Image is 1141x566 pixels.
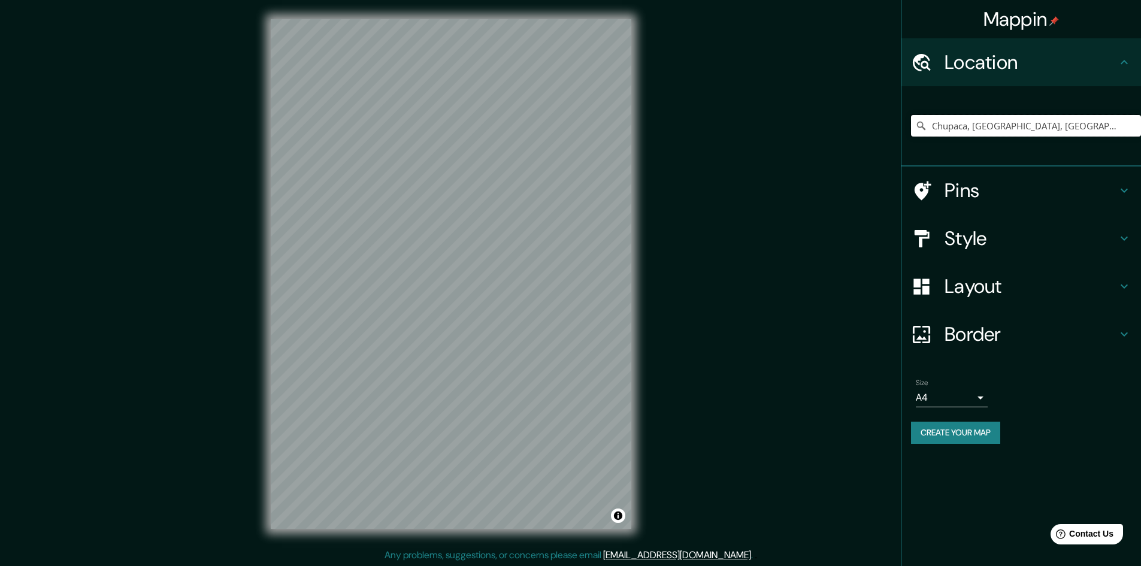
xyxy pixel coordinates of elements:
canvas: Map [271,19,631,529]
button: Toggle attribution [611,509,625,523]
div: . [753,548,755,562]
div: Location [901,38,1141,86]
p: Any problems, suggestions, or concerns please email . [385,548,753,562]
h4: Pins [945,178,1117,202]
h4: Mappin [983,7,1060,31]
div: Pins [901,167,1141,214]
iframe: Help widget launcher [1034,519,1128,553]
h4: Layout [945,274,1117,298]
h4: Location [945,50,1117,74]
img: pin-icon.png [1049,16,1059,26]
h4: Border [945,322,1117,346]
a: [EMAIL_ADDRESS][DOMAIN_NAME] [603,549,751,561]
input: Pick your city or area [911,115,1141,137]
button: Create your map [911,422,1000,444]
div: Layout [901,262,1141,310]
div: Border [901,310,1141,358]
div: A4 [916,388,988,407]
h4: Style [945,226,1117,250]
div: Style [901,214,1141,262]
div: . [755,548,757,562]
label: Size [916,378,928,388]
